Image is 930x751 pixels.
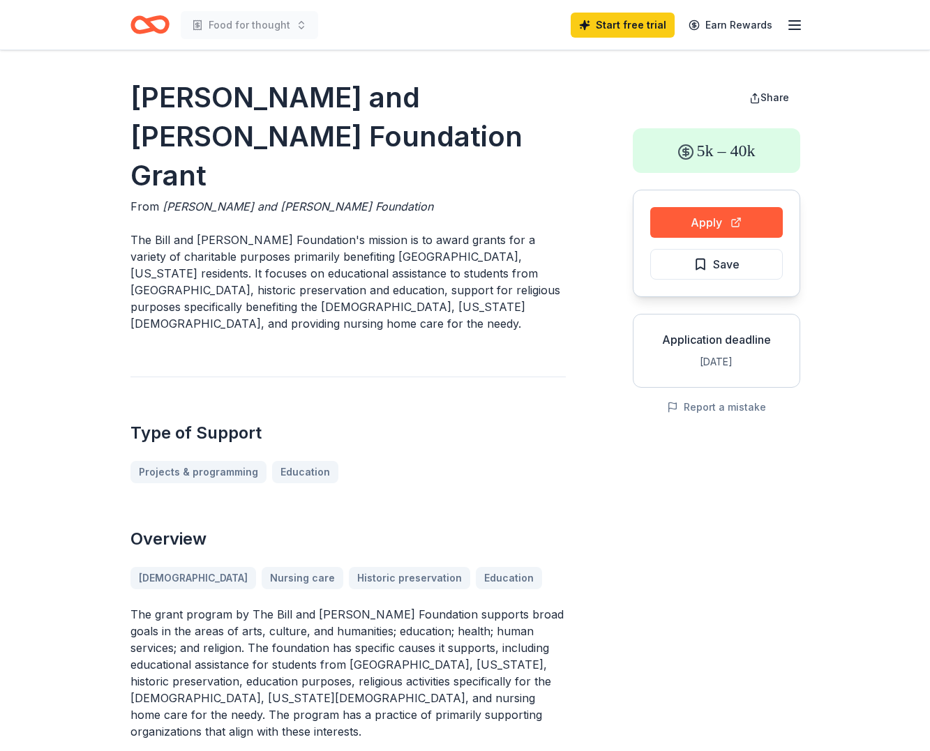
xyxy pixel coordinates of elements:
[713,255,740,273] span: Save
[667,399,766,416] button: Report a mistake
[130,8,170,41] a: Home
[130,78,566,195] h1: [PERSON_NAME] and [PERSON_NAME] Foundation Grant
[571,13,675,38] a: Start free trial
[130,232,566,332] p: The Bill and [PERSON_NAME] Foundation's mission is to award grants for a variety of charitable pu...
[130,461,267,483] a: Projects & programming
[738,84,800,112] button: Share
[650,207,783,238] button: Apply
[650,249,783,280] button: Save
[633,128,800,173] div: 5k – 40k
[163,199,433,213] span: [PERSON_NAME] and [PERSON_NAME] Foundation
[760,91,789,103] span: Share
[130,606,566,740] p: The grant program by The Bill and [PERSON_NAME] Foundation supports broad goals in the areas of a...
[130,422,566,444] h2: Type of Support
[645,331,788,348] div: Application deadline
[209,17,290,33] span: Food for thought
[645,354,788,370] div: [DATE]
[680,13,781,38] a: Earn Rewards
[130,198,566,215] div: From
[130,528,566,550] h2: Overview
[272,461,338,483] a: Education
[181,11,318,39] button: Food for thought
